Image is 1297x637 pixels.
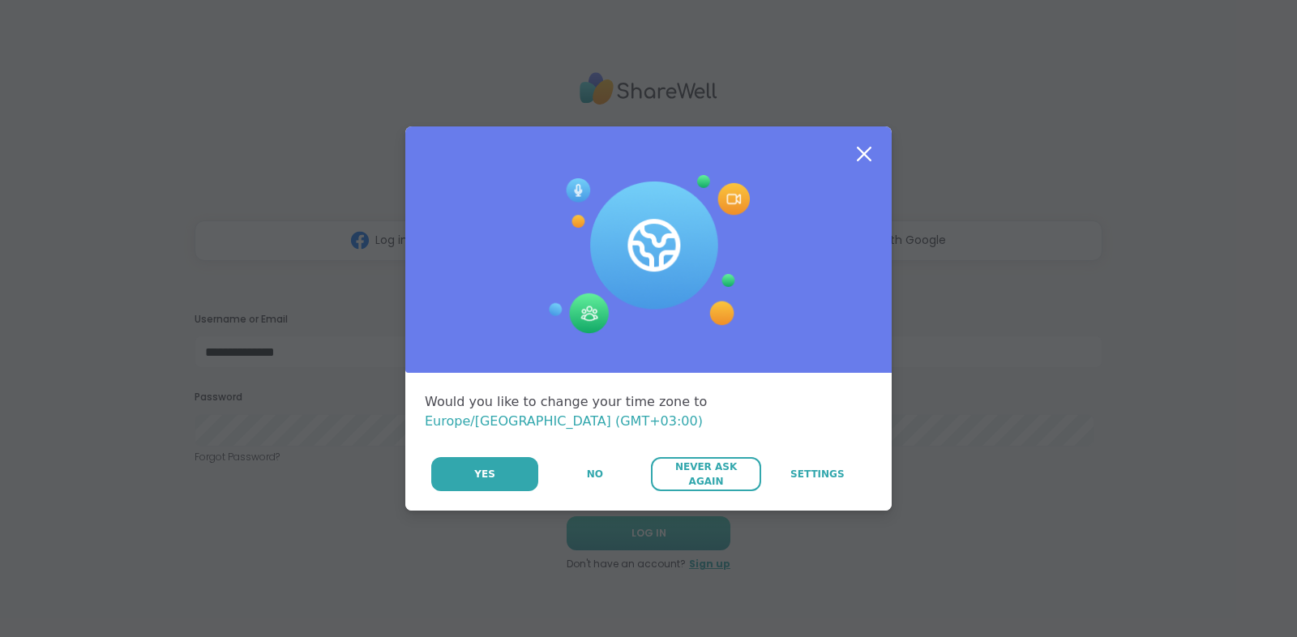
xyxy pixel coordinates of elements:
[425,392,872,431] div: Would you like to change your time zone to
[431,457,538,491] button: Yes
[659,460,752,489] span: Never Ask Again
[474,467,495,481] span: Yes
[425,413,703,429] span: Europe/[GEOGRAPHIC_DATA] (GMT+03:00)
[587,467,603,481] span: No
[547,175,750,334] img: Session Experience
[763,457,872,491] a: Settings
[540,457,649,491] button: No
[651,457,760,491] button: Never Ask Again
[790,467,845,481] span: Settings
